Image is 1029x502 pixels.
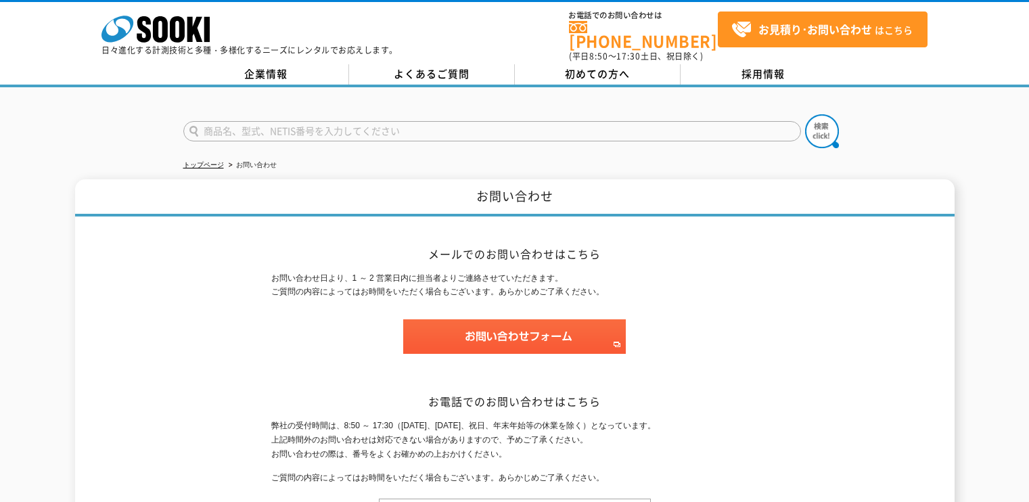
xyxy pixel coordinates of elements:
[349,64,515,85] a: よくあるご質問
[616,50,641,62] span: 17:30
[403,342,626,351] a: お問い合わせフォーム
[569,50,703,62] span: (平日 ～ 土日、祝日除く)
[101,46,398,54] p: 日々進化する計測技術と多種・多様化するニーズにレンタルでお応えします。
[589,50,608,62] span: 8:50
[183,161,224,168] a: トップページ
[271,419,758,461] p: 弊社の受付時間は、8:50 ～ 17:30（[DATE]、[DATE]、祝日、年末年始等の休業を除く）となっています。 上記時間外のお問い合わせは対応できない場合がありますので、予めご了承くださ...
[75,179,955,216] h1: お問い合わせ
[569,21,718,49] a: [PHONE_NUMBER]
[758,21,872,37] strong: お見積り･お問い合わせ
[271,394,758,409] h2: お電話でのお問い合わせはこちら
[226,158,277,173] li: お問い合わせ
[403,319,626,354] img: お問い合わせフォーム
[271,471,758,485] p: ご質問の内容によってはお時間をいただく場合もございます。あらかじめご了承ください。
[183,121,801,141] input: 商品名、型式、NETIS番号を入力してください
[183,64,349,85] a: 企業情報
[731,20,913,40] span: はこちら
[565,66,630,81] span: 初めての方へ
[681,64,846,85] a: 採用情報
[515,64,681,85] a: 初めての方へ
[718,12,928,47] a: お見積り･お問い合わせはこちら
[805,114,839,148] img: btn_search.png
[271,271,758,300] p: お問い合わせ日より、1 ～ 2 営業日内に担当者よりご連絡させていただきます。 ご質問の内容によってはお時間をいただく場合もございます。あらかじめご了承ください。
[271,247,758,261] h2: メールでのお問い合わせはこちら
[569,12,718,20] span: お電話でのお問い合わせは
